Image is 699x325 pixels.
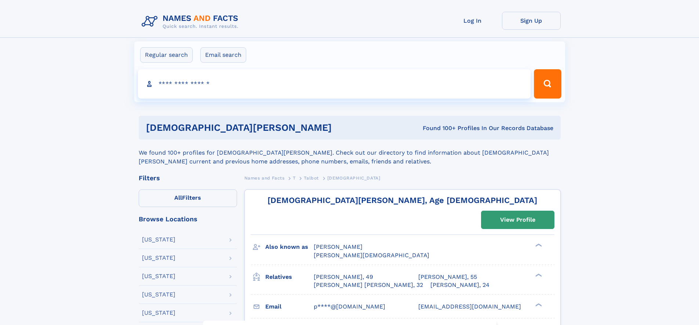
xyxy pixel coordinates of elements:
a: [PERSON_NAME], 24 [430,281,489,289]
button: Search Button [534,69,561,99]
h3: Relatives [265,271,314,283]
a: [PERSON_NAME] [PERSON_NAME], 32 [314,281,423,289]
div: [US_STATE] [142,255,175,261]
a: View Profile [481,211,554,229]
div: ❯ [534,302,542,307]
div: ❯ [534,273,542,277]
div: [US_STATE] [142,237,175,243]
div: Found 100+ Profiles In Our Records Database [377,124,553,132]
input: search input [138,69,531,99]
h1: [DEMOGRAPHIC_DATA][PERSON_NAME] [146,123,377,132]
a: Sign Up [502,12,561,30]
label: Regular search [140,47,193,63]
a: Log In [443,12,502,30]
div: Filters [139,175,237,181]
div: [US_STATE] [142,310,175,316]
span: Talbot [304,176,319,181]
h3: Email [265,300,314,313]
div: [US_STATE] [142,273,175,279]
span: [DEMOGRAPHIC_DATA] [327,176,381,181]
span: All [174,194,182,201]
div: [US_STATE] [142,292,175,298]
label: Filters [139,189,237,207]
a: T [293,173,296,182]
a: Names and Facts [244,173,285,182]
div: Browse Locations [139,216,237,222]
h3: Also known as [265,241,314,253]
a: [PERSON_NAME], 49 [314,273,373,281]
a: Talbot [304,173,319,182]
span: [PERSON_NAME][DEMOGRAPHIC_DATA] [314,252,429,259]
span: [PERSON_NAME] [314,243,363,250]
div: View Profile [500,211,535,228]
span: T [293,176,296,181]
img: Logo Names and Facts [139,12,244,32]
label: Email search [200,47,246,63]
a: [DEMOGRAPHIC_DATA][PERSON_NAME], Age [DEMOGRAPHIC_DATA] [267,196,537,205]
div: ❯ [534,243,542,248]
span: [EMAIL_ADDRESS][DOMAIN_NAME] [418,303,521,310]
a: [PERSON_NAME], 55 [418,273,477,281]
div: We found 100+ profiles for [DEMOGRAPHIC_DATA][PERSON_NAME]. Check out our directory to find infor... [139,140,561,166]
